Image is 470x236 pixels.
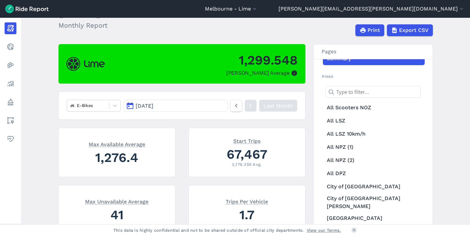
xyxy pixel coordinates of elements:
[5,133,16,145] a: Health
[5,59,16,71] a: Heatmaps
[325,86,421,98] input: Type to filter...
[233,137,260,144] span: Start Trips
[323,193,425,212] a: City of [GEOGRAPHIC_DATA][PERSON_NAME]
[399,26,429,34] span: Export CSV
[5,96,16,108] a: Policy
[123,100,227,112] button: [DATE]
[197,206,297,224] div: 1.7
[368,26,380,34] span: Print
[239,51,298,69] div: 1,299.548
[323,180,425,193] a: City of [GEOGRAPHIC_DATA]
[322,73,425,79] h2: Areas
[259,100,297,112] a: Last Month
[323,101,425,114] a: All Scooters NOZ
[205,5,258,13] button: Melbourne - Lime
[307,227,341,233] a: View our Terms.
[323,167,425,180] a: All DPZ
[5,5,49,13] img: Ride Report
[5,41,16,53] a: Realtime
[5,22,16,34] a: Report
[226,69,298,77] div: [PERSON_NAME] Average
[5,78,16,90] a: Analyze
[387,24,433,36] button: Export CSV
[355,24,384,36] button: Print
[66,57,105,71] img: Lime
[197,161,297,168] div: 2,176.355 Avg.
[226,198,268,204] span: Trips Per Vehicle
[136,103,153,109] span: [DATE]
[58,20,107,30] h2: Monthly Report
[85,198,148,204] span: Max Unavailable Average
[323,212,425,225] a: [GEOGRAPHIC_DATA]
[323,127,425,141] a: All LSZ 10km/h
[323,141,425,154] a: All NPZ (1)
[197,145,297,163] div: 67,467
[67,148,167,167] div: 1,276.4
[89,141,145,147] span: Max Available Average
[5,115,16,126] a: Areas
[323,154,425,167] a: All NPZ (2)
[279,5,465,13] button: [PERSON_NAME][EMAIL_ADDRESS][PERSON_NAME][DOMAIN_NAME]
[67,206,167,224] div: 41
[323,114,425,127] a: All LSZ
[314,44,433,59] h3: Pages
